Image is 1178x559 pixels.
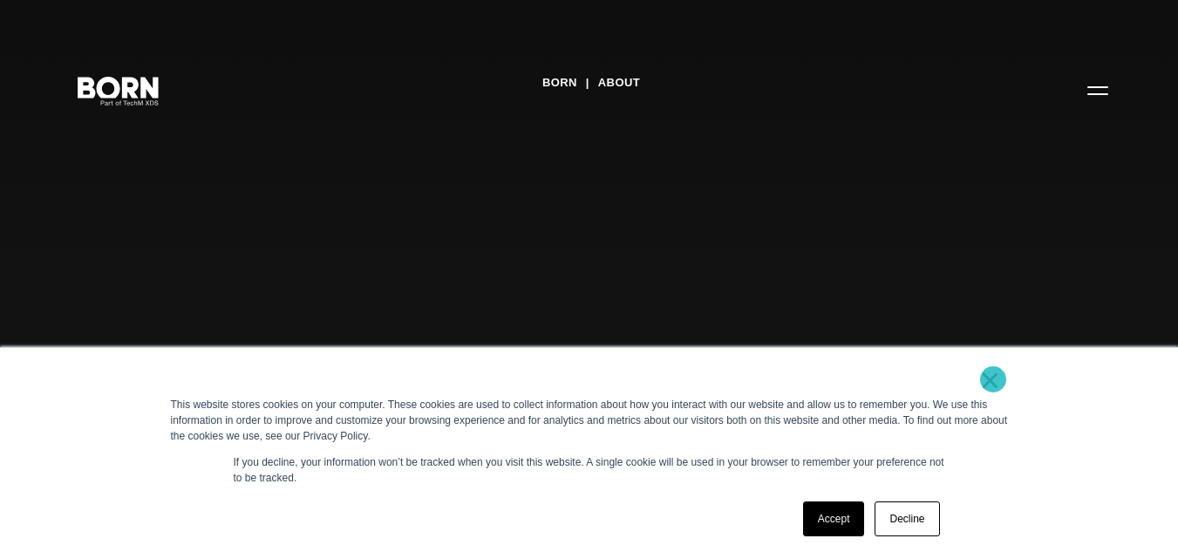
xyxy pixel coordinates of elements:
a: × [980,372,1001,388]
button: Open [1077,72,1119,108]
a: Accept [803,501,865,536]
div: This website stores cookies on your computer. These cookies are used to collect information about... [171,397,1008,444]
a: BORN [542,70,577,96]
a: About [598,70,640,96]
p: If you decline, your information won’t be tracked when you visit this website. A single cookie wi... [234,454,945,486]
a: Decline [875,501,939,536]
